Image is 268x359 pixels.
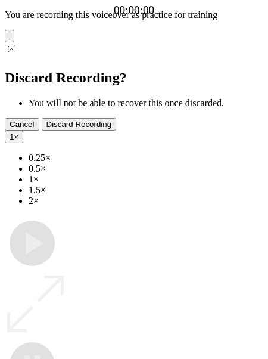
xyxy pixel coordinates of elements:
li: 0.5× [29,163,263,174]
button: Discard Recording [42,118,117,131]
span: 1 [10,132,14,141]
li: You will not be able to recover this once discarded. [29,98,263,109]
li: 2× [29,196,263,206]
button: 1× [5,131,23,143]
li: 1.5× [29,185,263,196]
a: 00:00:00 [114,4,154,17]
h2: Discard Recording? [5,70,263,86]
li: 1× [29,174,263,185]
p: You are recording this voiceover as practice for training [5,10,263,20]
li: 0.25× [29,153,263,163]
button: Cancel [5,118,39,131]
